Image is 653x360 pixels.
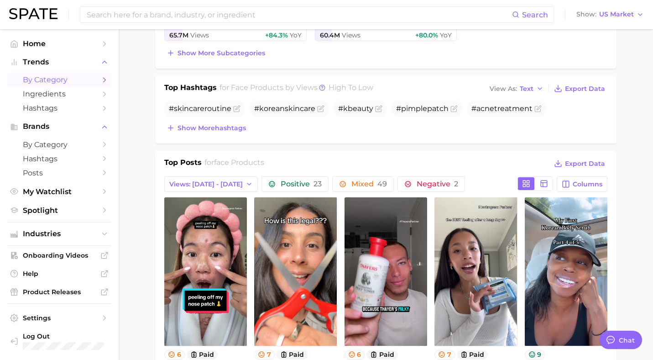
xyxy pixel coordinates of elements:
button: 7 [254,350,275,360]
button: 7 [434,350,455,360]
button: paid [366,350,398,360]
span: Views: [DATE] - [DATE] [169,180,243,188]
button: Industries [7,227,111,241]
span: Mixed [351,180,387,188]
a: Onboarding Videos [7,249,111,262]
a: Hashtags [7,152,111,166]
a: Ingredients [7,87,111,101]
span: face products [214,158,264,167]
span: Text [520,86,533,91]
span: Show [576,12,596,17]
span: #skincareroutine [169,104,231,113]
button: paid [457,350,488,360]
h2: for by Views [219,82,373,95]
span: Settings [23,314,96,322]
span: +84.3% [265,31,288,39]
a: Settings [7,311,111,325]
button: View AsText [487,83,546,95]
span: Negative [417,180,458,188]
button: Flag as miscategorized or irrelevant [450,105,458,112]
span: by Category [23,140,96,149]
span: Trends [23,58,96,66]
span: by Category [23,75,96,84]
h2: for [204,157,264,171]
span: Onboarding Videos [23,251,96,259]
a: Log out. Currently logged in with e-mail lhighfill@hunterpr.com. [7,329,111,353]
span: Help [23,270,96,278]
span: Hashtags [23,104,96,112]
span: +80.0% [415,31,438,39]
span: Posts [23,169,96,177]
a: Spotlight [7,203,111,217]
a: Posts [7,166,111,180]
a: Hashtags [7,101,111,115]
span: Log Out [23,332,104,340]
a: by Category [7,73,111,87]
button: 9 [525,350,545,360]
span: Brands [23,122,96,131]
span: Search [522,11,548,19]
span: Columns [573,180,602,188]
button: Show morehashtags [164,122,248,134]
button: 6 [345,350,365,360]
button: Brands [7,120,111,133]
a: My Watchlist [7,185,111,199]
a: eye care products65.7m Views+84.3% YoY [164,18,307,41]
span: Export Data [565,160,605,168]
span: YoY [290,31,302,39]
span: Views [190,31,209,39]
button: Columns [557,176,607,192]
a: Home [7,37,111,51]
img: SPATE [9,8,57,19]
button: Show more subcategories [164,47,267,59]
button: Export Data [552,157,607,170]
span: My Watchlist [23,187,96,196]
span: Hashtags [23,154,96,163]
span: Industries [23,230,96,238]
span: View As [490,86,517,91]
button: 6 [164,350,185,360]
span: 49 [377,180,387,188]
h1: Top Posts [164,157,202,171]
span: #kbeauty [338,104,373,113]
span: Export Data [565,85,605,93]
span: 65.7m [169,31,188,39]
span: Positive [281,180,322,188]
button: Flag as miscategorized or irrelevant [534,105,542,112]
button: Trends [7,55,111,69]
span: #acnetreatment [471,104,533,113]
button: Flag as miscategorized or irrelevant [317,105,324,112]
button: Export Data [552,82,607,95]
span: Ingredients [23,90,96,98]
button: Flag as miscategorized or irrelevant [375,105,382,112]
span: Home [23,39,96,48]
span: 2 [454,180,458,188]
a: Product Releases [7,285,111,299]
span: Product Releases [23,288,96,296]
a: Help [7,267,111,281]
span: US Market [599,12,634,17]
span: #koreanskincare [254,104,315,113]
span: Spotlight [23,206,96,215]
span: 23 [313,180,322,188]
span: Views [342,31,360,39]
a: by Category [7,138,111,152]
h1: Top Hashtags [164,82,217,95]
span: #pimplepatch [396,104,449,113]
button: paid [187,350,218,360]
a: moisturizer products60.4m Views+80.0% YoY [315,18,457,41]
button: paid [277,350,308,360]
span: high to low [329,83,373,92]
span: face products [231,83,283,92]
button: ShowUS Market [574,9,646,21]
span: YoY [440,31,452,39]
input: Search here for a brand, industry, or ingredient [86,7,512,22]
span: 60.4m [320,31,340,39]
button: Flag as miscategorized or irrelevant [233,105,240,112]
button: Views: [DATE] - [DATE] [164,176,258,192]
span: Show more subcategories [178,49,265,57]
span: Show more hashtags [178,124,246,132]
